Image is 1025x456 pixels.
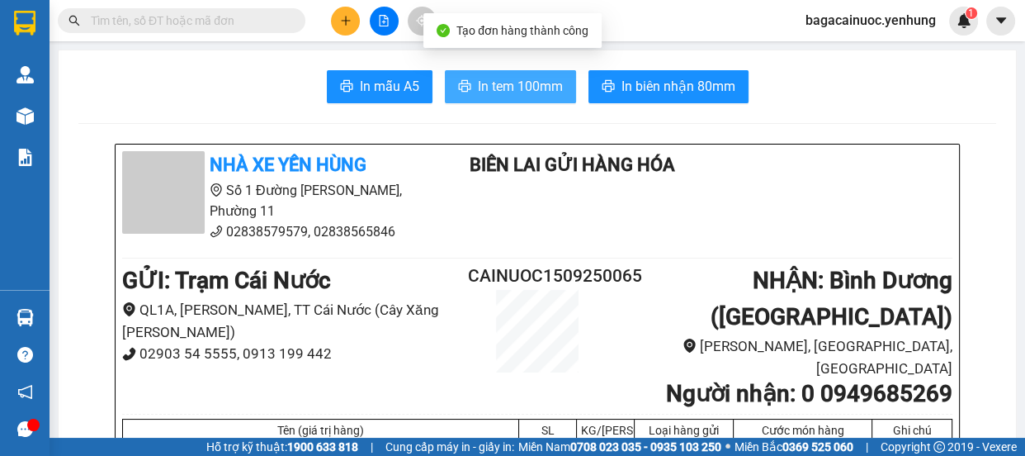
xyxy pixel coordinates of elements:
span: caret-down [994,13,1008,28]
div: KG/[PERSON_NAME] [581,424,630,437]
span: file-add [378,15,390,26]
span: printer [458,79,471,95]
div: Tên (giá trị hàng) [127,424,514,437]
span: Miền Nam [518,438,721,456]
b: NHẬN : Bình Dương ([GEOGRAPHIC_DATA]) [711,267,952,330]
img: logo-vxr [14,11,35,36]
span: plus [340,15,352,26]
span: In mẫu A5 [360,76,419,97]
span: question-circle [17,347,33,363]
li: [PERSON_NAME], [GEOGRAPHIC_DATA], [GEOGRAPHIC_DATA] [607,335,952,379]
input: Tìm tên, số ĐT hoặc mã đơn [91,12,286,30]
span: phone [122,347,136,361]
span: printer [602,79,615,95]
span: printer [340,79,353,95]
b: GỬI : Trạm Cái Nước [122,267,331,294]
span: ⚪️ [725,444,730,450]
button: aim [408,7,437,36]
strong: 0369 525 060 [782,440,853,454]
span: aim [416,15,427,26]
span: 1 [968,7,974,19]
span: environment [683,339,697,353]
img: icon-new-feature [957,13,971,28]
span: Miền Bắc [735,438,853,456]
img: warehouse-icon [17,66,34,83]
span: environment [122,302,136,316]
div: SL [523,424,572,437]
h2: CAINUOC1509250065 [468,263,607,290]
span: environment [210,183,223,197]
b: BIÊN LAI GỬI HÀNG HÓA [470,154,675,175]
b: Người nhận : 0 0949685269 [666,380,952,407]
button: printerIn mẫu A5 [327,70,432,103]
span: copyright [933,441,945,453]
strong: 1900 633 818 [287,440,358,454]
span: In biên nhận 80mm [621,76,735,97]
li: 02838579579, 02838565846 [122,221,429,242]
span: message [17,421,33,437]
button: printerIn tem 100mm [445,70,576,103]
span: notification [17,384,33,400]
span: | [371,438,373,456]
span: check-circle [437,24,450,37]
b: Nhà xe Yến Hùng [210,154,366,175]
li: QL1A, [PERSON_NAME], TT Cái Nước (Cây Xăng [PERSON_NAME]) [122,299,468,343]
span: Tạo đơn hàng thành công [456,24,588,37]
span: Hỗ trợ kỹ thuật: [206,438,358,456]
span: phone [210,225,223,238]
div: Cước món hàng [738,424,867,437]
button: caret-down [986,7,1015,36]
img: warehouse-icon [17,309,34,326]
span: search [68,15,80,26]
button: file-add [370,7,399,36]
sup: 1 [966,7,977,19]
span: bagacainuoc.yenhung [792,10,949,31]
img: warehouse-icon [17,107,34,125]
button: plus [331,7,360,36]
span: In tem 100mm [478,76,563,97]
img: solution-icon [17,149,34,166]
strong: 0708 023 035 - 0935 103 250 [570,440,721,454]
div: Loại hàng gửi [639,424,729,437]
button: printerIn biên nhận 80mm [588,70,749,103]
span: | [866,438,868,456]
div: Ghi chú [876,424,947,437]
li: 02903 54 5555, 0913 199 442 [122,343,468,365]
li: Số 1 Đường [PERSON_NAME], Phường 11 [122,180,429,221]
span: Cung cấp máy in - giấy in: [385,438,514,456]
